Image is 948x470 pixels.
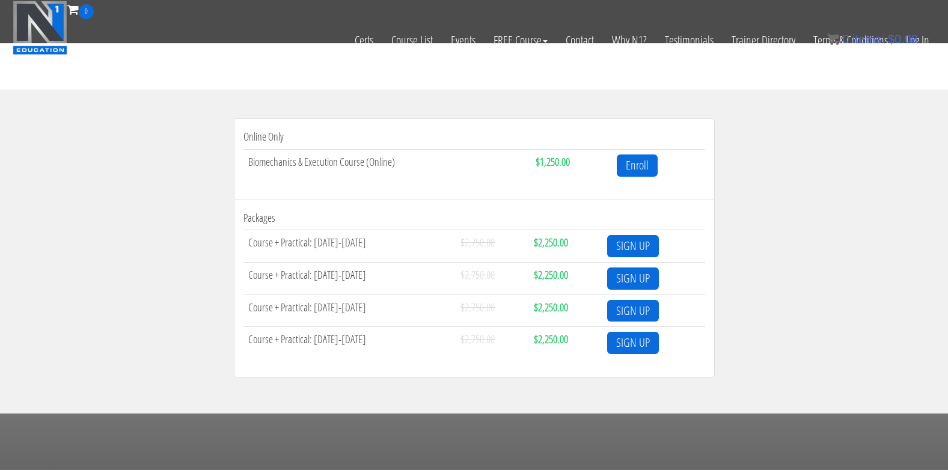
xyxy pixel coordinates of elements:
td: Course + Practical: [DATE]-[DATE] [243,230,456,263]
a: 0 items: $0.00 [827,32,918,46]
a: SIGN UP [607,235,659,257]
a: Trainer Directory [723,19,804,61]
a: FREE Course [485,19,557,61]
a: Why N1? [603,19,656,61]
a: Course List [382,19,442,61]
a: 0 [67,1,94,17]
img: n1-education [13,1,67,55]
a: Contact [557,19,603,61]
img: icon11.png [827,33,839,45]
td: Biomechanics & Execution Course (Online) [243,149,531,181]
span: items: [852,32,884,46]
h4: Packages [243,212,705,224]
bdi: 0.00 [888,32,918,46]
a: Terms & Conditions [804,19,897,61]
a: SIGN UP [607,300,659,322]
span: 0 [79,4,94,19]
strong: $2,250.00 [534,332,568,346]
a: SIGN UP [607,332,659,354]
td: $2,750.00 [456,295,529,327]
a: Log In [897,19,938,61]
a: Certs [346,19,382,61]
td: Course + Practical: [DATE]-[DATE] [243,263,456,295]
td: $2,750.00 [456,327,529,359]
td: $2,750.00 [456,263,529,295]
span: 0 [842,32,849,46]
a: Enroll [617,154,658,177]
td: $2,750.00 [456,230,529,263]
strong: $2,250.00 [534,235,568,249]
span: $ [888,32,894,46]
strong: $1,250.00 [536,154,570,169]
strong: $2,250.00 [534,300,568,314]
a: Testimonials [656,19,723,61]
td: Course + Practical: [DATE]-[DATE] [243,295,456,327]
strong: $2,250.00 [534,267,568,282]
h4: Online Only [243,131,705,143]
a: SIGN UP [607,267,659,290]
td: Course + Practical: [DATE]-[DATE] [243,327,456,359]
a: Events [442,19,485,61]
